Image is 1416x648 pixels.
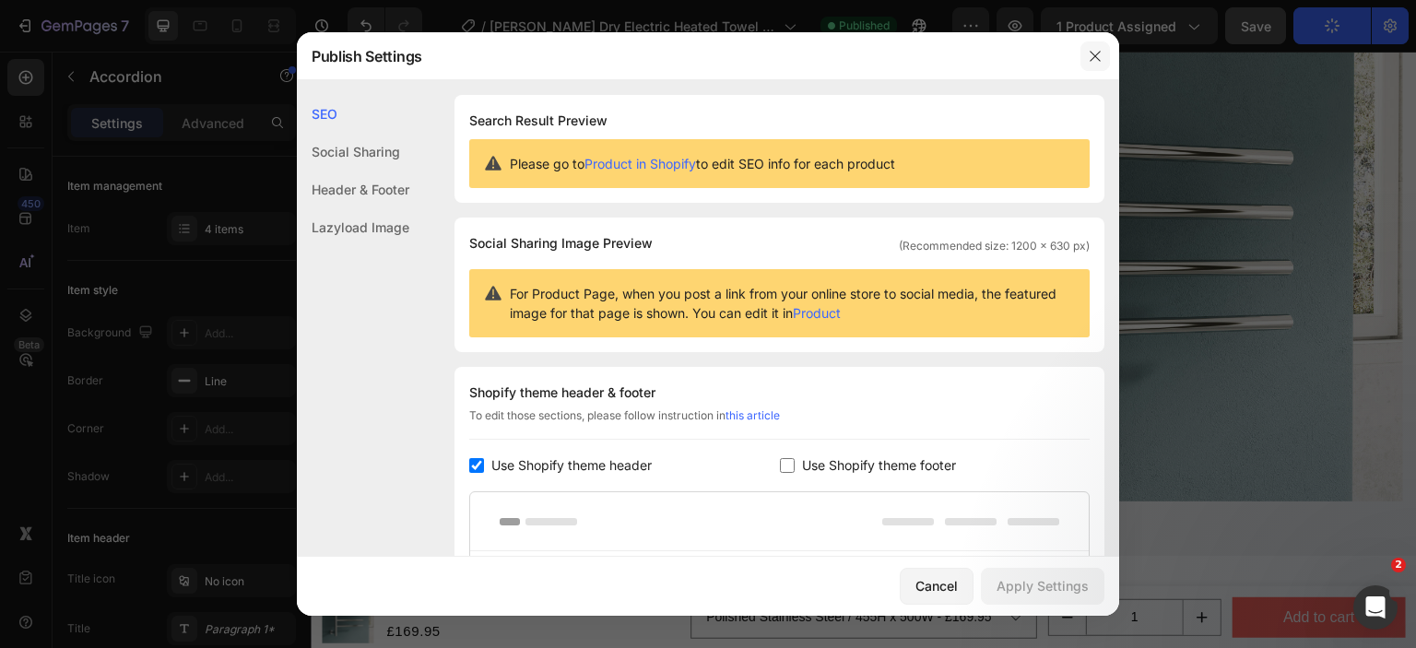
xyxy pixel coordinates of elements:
a: View the installation guide [34,427,249,468]
p: View the product datasheet [322,434,501,461]
iframe: Intercom live chat [1353,585,1398,630]
span: Use Shopify theme header [491,454,652,477]
div: Apply Settings [997,576,1089,595]
input: quantity [775,548,873,583]
strong: 02. HEAT OUTPUT AND SYSTEM [32,203,269,218]
h1: Search Result Preview [469,110,1090,132]
button: increment [873,548,910,583]
span: For Product Page, when you post a link from your online store to social media, the featured image... [510,284,1075,323]
button: Apply Settings [981,568,1104,605]
button: Cancel [900,568,973,605]
p: View the installation guide [56,434,227,461]
button: Add to cart [922,546,1095,587]
div: Social Sharing [297,133,409,171]
strong: 03. MATERIAL [32,276,136,291]
div: SEO [297,95,409,133]
div: Lazyload Image [297,208,409,246]
span: 2 [1391,558,1406,572]
h1: [PERSON_NAME] Dry Electric Heated Towel Rail in Polished Stainless Steel | 1 colour, 1 size [74,539,369,568]
p: Wall distance: 118mm [63,134,477,150]
div: £169.95 [74,568,369,593]
div: To edit those sections, please follow instruction in [469,407,1090,440]
a: Product [793,305,841,321]
div: Publish Settings [297,32,1071,80]
div: Add to cart [973,553,1044,580]
p: 800mm x 500mm [63,33,477,50]
span: Social Sharing Image Preview [469,232,653,254]
span: Please go to to edit SEO info for each product [510,154,895,173]
div: Header & Footer [297,171,409,208]
a: View the product datasheet [300,427,523,468]
p: 1200mm x 500mm [63,83,477,100]
a: this article [726,408,780,422]
span: Use Shopify theme footer [802,454,956,477]
strong: 04. DELIVERY & RETURNS [32,348,224,364]
p: No. bars 6 [63,50,477,66]
button: decrement [738,548,775,583]
span: (Recommended size: 1200 x 630 px) [899,238,1090,254]
div: Shopify theme header & footer [469,382,1090,404]
a: Product in Shopify [584,156,696,171]
p: No. bars 10 [63,100,477,116]
div: Cancel [915,576,958,595]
